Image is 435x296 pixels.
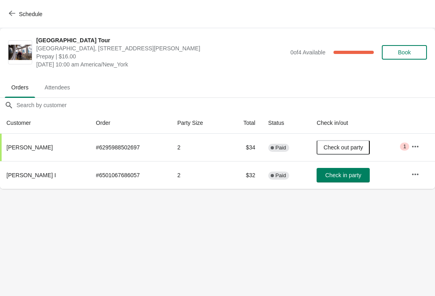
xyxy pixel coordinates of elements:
[226,134,262,161] td: $34
[226,112,262,134] th: Total
[19,11,42,17] span: Schedule
[5,80,35,95] span: Orders
[36,52,286,60] span: Prepay | $16.00
[262,112,310,134] th: Status
[38,80,77,95] span: Attendees
[36,36,286,44] span: [GEOGRAPHIC_DATA] Tour
[6,172,56,178] span: [PERSON_NAME] I
[226,161,262,189] td: $32
[317,140,370,155] button: Check out party
[317,168,370,182] button: Check in party
[6,144,53,151] span: [PERSON_NAME]
[89,161,171,189] td: # 6501067686057
[403,143,406,150] span: 1
[171,161,226,189] td: 2
[16,98,435,112] input: Search by customer
[89,112,171,134] th: Order
[323,144,363,151] span: Check out party
[4,7,49,21] button: Schedule
[275,172,286,179] span: Paid
[36,60,286,68] span: [DATE] 10:00 am America/New_York
[275,145,286,151] span: Paid
[325,172,361,178] span: Check in party
[171,134,226,161] td: 2
[89,134,171,161] td: # 6295988502697
[171,112,226,134] th: Party Size
[36,44,286,52] span: [GEOGRAPHIC_DATA], [STREET_ADDRESS][PERSON_NAME]
[8,45,32,60] img: City Hall Tower Tour
[398,49,411,56] span: Book
[382,45,427,60] button: Book
[310,112,405,134] th: Check in/out
[290,49,325,56] span: 0 of 4 Available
